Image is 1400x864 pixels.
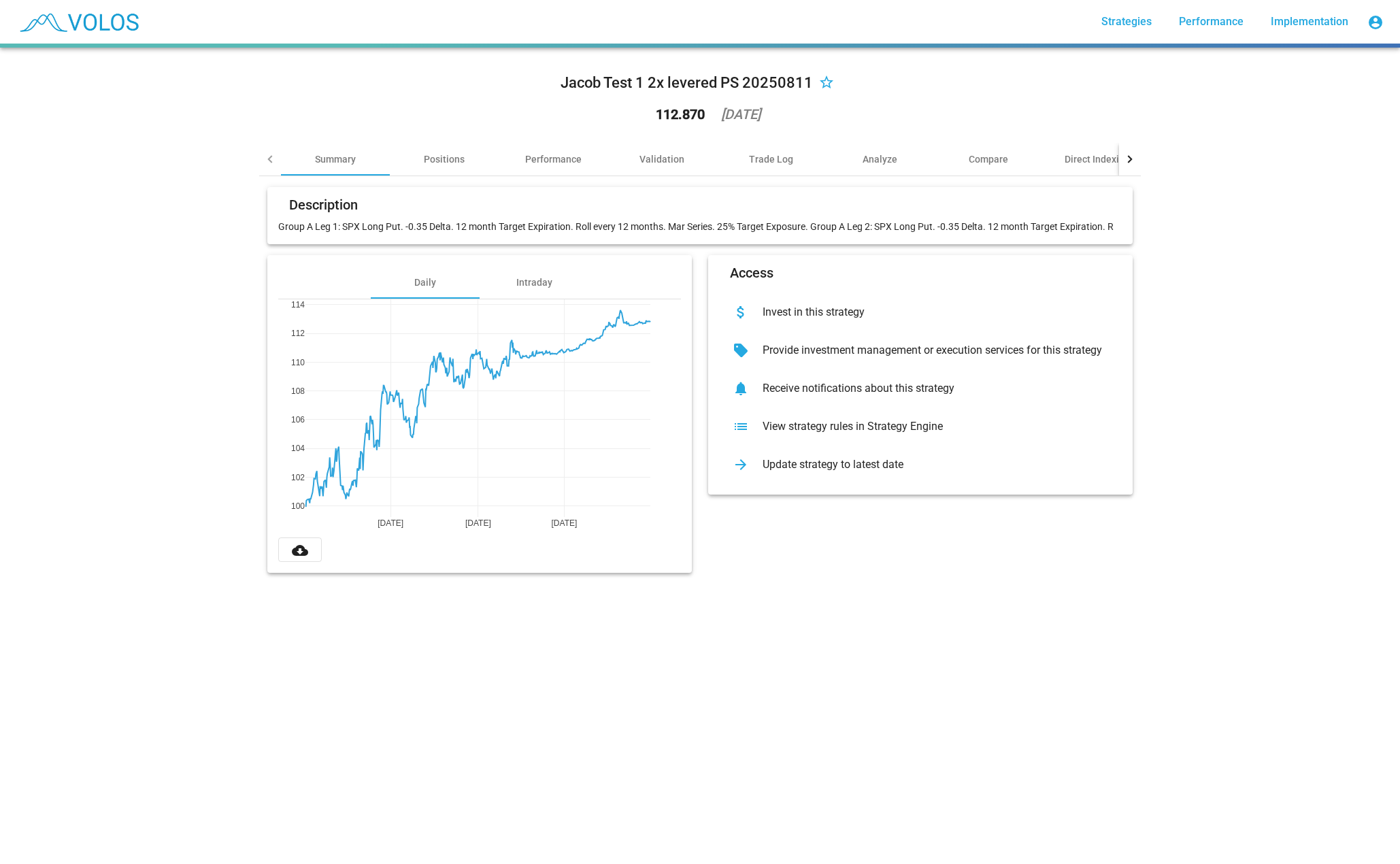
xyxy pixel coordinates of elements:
summary: DescriptionGroup A Leg 1: SPX Long Put. -0.35 Delta. 12 month Target Expiration. Roll every 12 mo... [259,176,1141,584]
mat-icon: sell [730,339,752,361]
mat-card-title: Access [730,266,773,280]
div: Summary [315,152,356,166]
img: blue_transparent.png [11,5,146,39]
div: Positions [424,152,465,166]
div: [DATE] [721,107,761,121]
p: Group A Leg 1: SPX Long Put. -0.35 Delta. 12 month Target Expiration. Roll every 12 months. Mar S... [278,220,1122,233]
button: Update strategy to latest date [719,446,1122,484]
span: Implementation [1271,15,1348,28]
mat-icon: arrow_forward [730,454,752,476]
span: Strategies [1101,15,1152,28]
button: View strategy rules in Strategy Engine [719,408,1122,446]
div: Provide investment management or execution services for this strategy [752,344,1111,357]
div: Update strategy to latest date [752,458,1111,471]
button: Provide investment management or execution services for this strategy [719,331,1122,369]
mat-icon: cloud_download [292,542,308,559]
div: Jacob Test 1 2x levered PS 20250811 [561,72,813,94]
div: Trade Log [749,152,793,166]
div: View strategy rules in Strategy Engine [752,420,1111,433]
mat-card-title: Description [289,198,358,212]
div: Validation [639,152,684,166]
mat-icon: list [730,416,752,437]
div: 112.870 [656,107,705,121]
a: Strategies [1090,10,1163,34]
mat-icon: star_border [818,76,835,92]
div: Intraday [516,276,552,289]
div: Invest in this strategy [752,305,1111,319]
button: Invest in this strategy [719,293,1122,331]
mat-icon: attach_money [730,301,752,323]
div: Compare [969,152,1008,166]
div: Daily [414,276,436,289]
span: Performance [1179,15,1244,28]
div: Performance [525,152,582,166]
div: Receive notifications about this strategy [752,382,1111,395]
mat-icon: notifications [730,378,752,399]
div: Direct Indexing [1065,152,1130,166]
button: Receive notifications about this strategy [719,369,1122,408]
div: Analyze [863,152,897,166]
mat-icon: account_circle [1367,14,1384,31]
a: Implementation [1260,10,1359,34]
a: Performance [1168,10,1254,34]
